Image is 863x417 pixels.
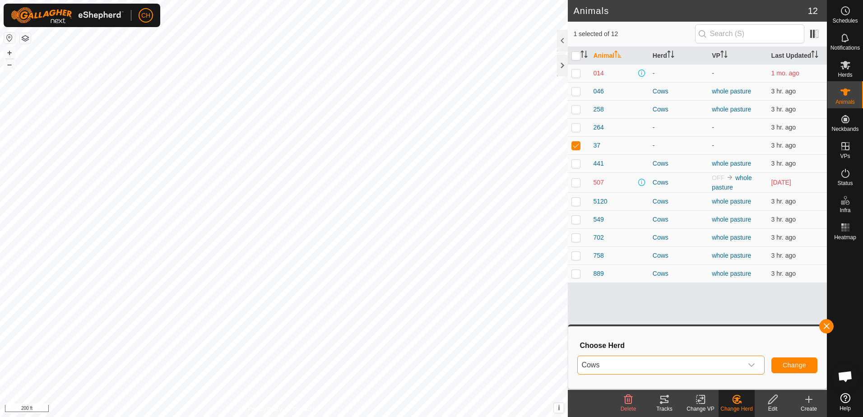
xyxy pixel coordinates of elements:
[593,251,603,260] span: 758
[811,52,818,59] p-sorticon: Activate to sort
[783,361,806,369] span: Change
[771,234,796,241] span: Sep 23, 2025, 8:47 AM
[593,141,600,150] span: 37
[593,233,603,242] span: 702
[558,404,560,412] span: i
[771,106,796,113] span: Sep 23, 2025, 8:47 AM
[712,216,751,223] a: whole pasture
[712,124,714,131] app-display-virtual-paddock-transition: -
[653,233,705,242] div: Cows
[771,160,796,167] span: Sep 23, 2025, 8:47 AM
[621,406,636,412] span: Delete
[719,405,755,413] div: Change Herd
[593,105,603,114] span: 258
[791,405,827,413] div: Create
[808,4,818,18] span: 12
[667,52,674,59] p-sorticon: Activate to sort
[742,356,761,374] div: dropdown trigger
[653,197,705,206] div: Cows
[755,405,791,413] div: Edit
[593,69,603,78] span: 014
[771,88,796,95] span: Sep 23, 2025, 8:47 AM
[840,153,850,159] span: VPs
[712,69,714,77] app-display-virtual-paddock-transition: -
[4,32,15,43] button: Reset Map
[593,215,603,224] span: 549
[835,99,855,105] span: Animals
[646,405,682,413] div: Tracks
[554,403,564,413] button: i
[614,52,622,59] p-sorticon: Activate to sort
[653,141,705,150] div: -
[712,270,751,277] a: whole pasture
[653,251,705,260] div: Cows
[712,174,752,191] a: whole pasture
[832,18,858,23] span: Schedules
[771,142,796,149] span: Sep 23, 2025, 8:47 AM
[827,389,863,415] a: Help
[682,405,719,413] div: Change VP
[712,88,751,95] a: whole pasture
[4,47,15,58] button: +
[831,45,860,51] span: Notifications
[141,11,150,20] span: CH
[578,356,742,374] span: Cows
[653,69,705,78] div: -
[831,126,858,132] span: Neckbands
[593,159,603,168] span: 441
[593,197,607,206] span: 5120
[840,406,851,411] span: Help
[653,87,705,96] div: Cows
[832,363,859,390] div: Open chat
[293,405,320,413] a: Contact Us
[593,178,603,187] span: 507
[712,198,751,205] a: whole pasture
[768,47,827,65] th: Last Updated
[573,29,695,39] span: 1 selected of 12
[837,181,853,186] span: Status
[838,72,852,78] span: Herds
[653,215,705,224] div: Cows
[840,208,850,213] span: Infra
[771,252,796,259] span: Sep 23, 2025, 8:47 AM
[708,47,767,65] th: VP
[649,47,708,65] th: Herd
[653,123,705,132] div: -
[653,269,705,278] div: Cows
[771,124,796,131] span: Sep 23, 2025, 8:47 AM
[712,142,714,149] app-display-virtual-paddock-transition: -
[653,159,705,168] div: Cows
[580,52,588,59] p-sorticon: Activate to sort
[4,59,15,70] button: –
[580,341,817,350] h3: Choose Herd
[771,69,799,77] span: Aug 9, 2025, 9:17 PM
[726,174,733,181] img: to
[720,52,728,59] p-sorticon: Activate to sort
[11,7,124,23] img: Gallagher Logo
[712,234,751,241] a: whole pasture
[771,270,796,277] span: Sep 23, 2025, 8:47 AM
[712,252,751,259] a: whole pasture
[712,174,724,181] span: OFF
[589,47,649,65] th: Animal
[712,106,751,113] a: whole pasture
[834,235,856,240] span: Heatmap
[593,269,603,278] span: 889
[593,87,603,96] span: 046
[248,405,282,413] a: Privacy Policy
[653,178,705,187] div: Cows
[573,5,807,16] h2: Animals
[695,24,804,43] input: Search (S)
[771,357,817,373] button: Change
[20,33,31,44] button: Map Layers
[771,198,796,205] span: Sep 23, 2025, 8:47 AM
[771,216,796,223] span: Sep 23, 2025, 8:47 AM
[712,160,751,167] a: whole pasture
[653,105,705,114] div: Cows
[593,123,603,132] span: 264
[771,179,791,186] span: Sep 16, 2025, 2:17 PM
